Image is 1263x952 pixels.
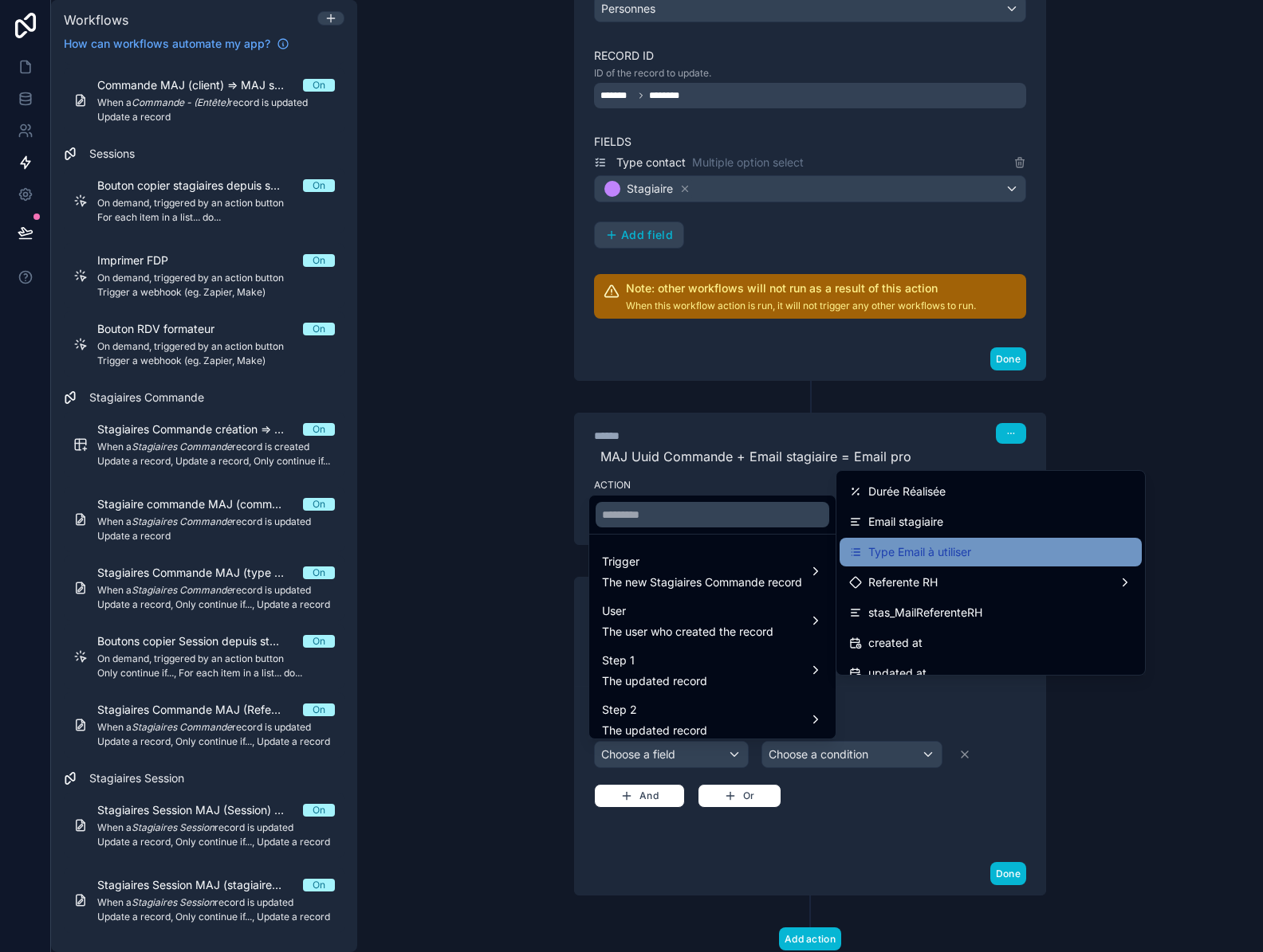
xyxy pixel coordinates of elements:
[868,512,943,531] span: Email stagiaire
[602,574,802,590] span: The new Stagiaires Commande record
[602,673,707,689] span: The updated record
[602,624,773,640] span: The user who created the record
[602,601,773,621] span: User
[868,482,946,501] span: Durée Réalisée
[602,552,802,571] span: Trigger
[602,723,707,738] span: The updated record
[868,603,982,622] span: stas_MailReferenteRH
[868,543,971,562] span: Type Email à utiliser
[868,664,927,683] span: updated at
[602,700,707,719] span: Step 2
[602,651,707,670] span: Step 1
[868,633,923,652] span: created at
[868,573,938,592] span: Referente RH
